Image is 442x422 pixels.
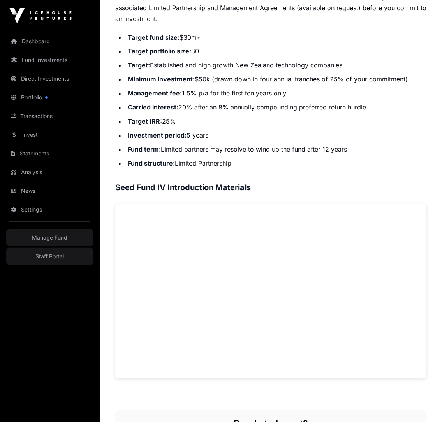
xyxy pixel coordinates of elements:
[128,118,162,125] strong: Target IRR:
[128,132,187,139] strong: Investment period:
[125,74,426,85] li: $50k (drawn down in four annual tranches of 25% of your commitment)
[6,51,93,69] a: Fund Investments
[125,60,426,71] li: Established and high growth New Zealand technology companies
[128,90,182,97] strong: Management fee:
[128,160,175,168] strong: Fund structure:
[125,102,426,113] li: 20% after an 8% annually compounding preferred return hurdle
[128,76,195,83] strong: Minimum investment:
[6,126,93,143] a: Invest
[128,104,178,111] strong: Carried interest:
[125,158,426,169] li: Limited Partnership
[403,385,442,422] iframe: Chat Widget
[128,146,161,154] strong: Fund term:
[6,229,93,246] a: Manage Fund
[125,130,426,141] li: 5 years
[6,201,93,218] a: Settings
[125,144,426,155] li: Limited partners may resolve to wind up the fund after 12 years
[6,145,93,162] a: Statements
[128,34,180,41] strong: Target fund size:
[125,32,426,43] li: $30m+
[6,33,93,50] a: Dashboard
[125,116,426,127] li: 25%
[6,182,93,200] a: News
[6,108,93,125] a: Transactions
[6,248,93,265] a: Staff Portal
[115,182,426,194] h3: Seed Fund IV Introduction Materials
[125,88,426,99] li: 1.5% p/a for the first ten years only
[6,89,93,106] a: Portfolio
[128,62,150,69] strong: Target:
[9,8,72,23] img: Icehouse Ventures Logo
[6,164,93,181] a: Analysis
[128,48,191,55] strong: Target portfolio size:
[125,46,426,57] li: 30
[6,70,93,87] a: Direct Investments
